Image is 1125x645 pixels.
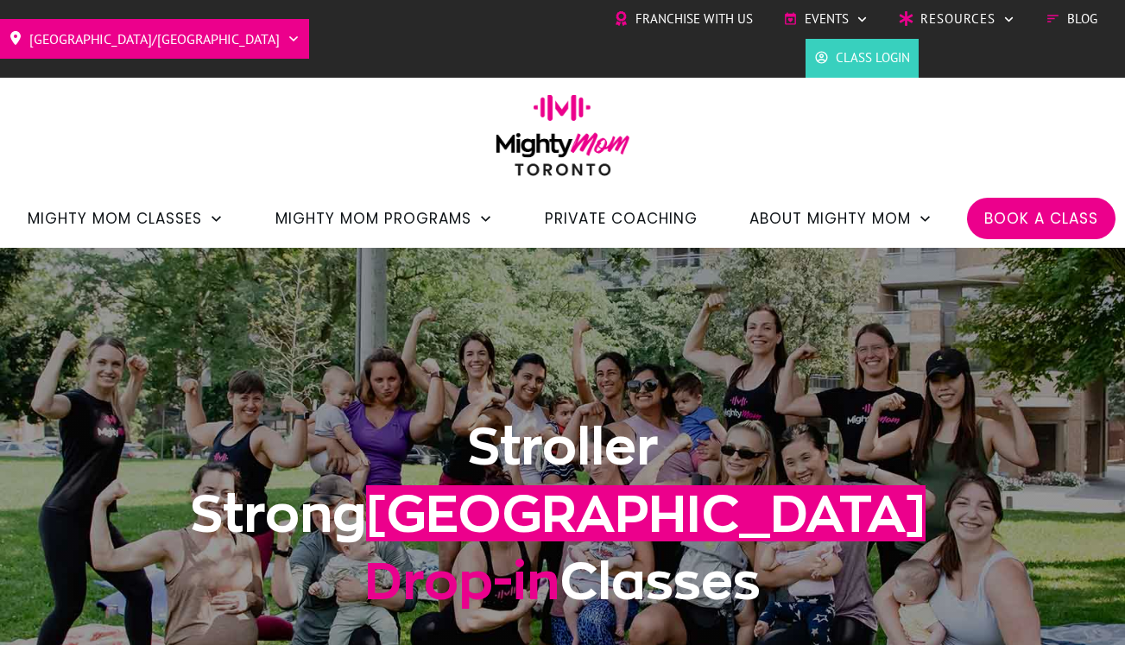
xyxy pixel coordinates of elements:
a: Private Coaching [545,204,698,233]
span: About Mighty Mom [749,204,911,233]
a: Franchise with Us [614,6,753,32]
span: Drop-in [364,553,559,609]
h1: Stroller Strong Classes [98,413,1028,636]
span: Resources [920,6,995,32]
a: Events [783,6,869,32]
a: Mighty Mom Classes [28,204,224,233]
a: [GEOGRAPHIC_DATA]/[GEOGRAPHIC_DATA] [9,25,300,53]
img: mightymom-logo-toronto [487,94,639,188]
span: [GEOGRAPHIC_DATA] [366,485,926,541]
span: Events [805,6,849,32]
a: About Mighty Mom [749,204,932,233]
a: Resources [899,6,1015,32]
a: Blog [1046,6,1097,32]
span: [GEOGRAPHIC_DATA]/[GEOGRAPHIC_DATA] [29,25,280,53]
a: Book a Class [984,204,1098,233]
span: Mighty Mom Programs [275,204,471,233]
span: Class Login [836,45,910,71]
span: Franchise with Us [635,6,753,32]
span: Blog [1067,6,1097,32]
a: Class Login [814,45,910,71]
span: Mighty Mom Classes [28,204,202,233]
a: Mighty Mom Programs [275,204,493,233]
